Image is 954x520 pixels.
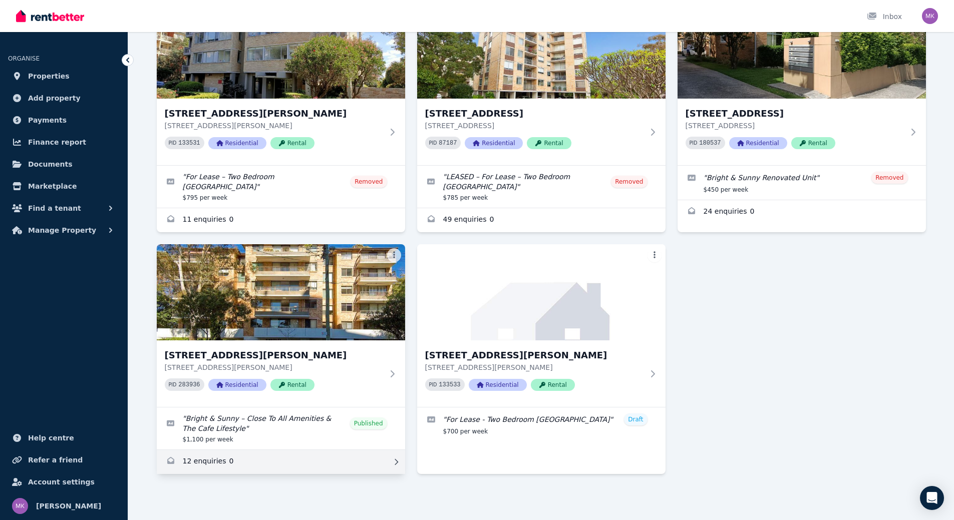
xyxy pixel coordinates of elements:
[678,3,926,165] a: 11/165 Avenue Road, Mosman[STREET_ADDRESS][STREET_ADDRESS]PID 180537ResidentialRental
[157,450,405,474] a: Enquiries for 21/29 Gerard Street, Cremorne
[28,202,81,214] span: Find a tenant
[178,140,200,147] code: 133531
[8,220,120,240] button: Manage Property
[8,55,40,62] span: ORGANISE
[12,498,28,514] img: Mahmood Khan
[8,88,120,108] a: Add property
[165,107,383,121] h3: [STREET_ADDRESS][PERSON_NAME]
[157,244,405,407] a: 21/29 Gerard Street, Cremorne[STREET_ADDRESS][PERSON_NAME][STREET_ADDRESS][PERSON_NAME]PID 283936...
[157,3,405,99] img: 4/20 Gerard Street, Cremorne
[208,379,266,391] span: Residential
[387,248,401,262] button: More options
[648,248,662,262] button: More options
[465,137,523,149] span: Residential
[417,3,666,99] img: 6A/74 Prince Street, Mosman
[417,208,666,232] a: Enquiries for 6A/74 Prince Street, Mosman
[157,244,405,340] img: 21/29 Gerard Street, Cremorne
[425,362,644,372] p: [STREET_ADDRESS][PERSON_NAME]
[28,158,73,170] span: Documents
[169,382,177,387] small: PID
[8,132,120,152] a: Finance report
[36,500,101,512] span: [PERSON_NAME]
[678,166,926,200] a: Edit listing: Bright & Sunny Renovated Unit
[417,244,666,407] a: 46/9 Herbert Street, St Leonards[STREET_ADDRESS][PERSON_NAME][STREET_ADDRESS][PERSON_NAME]PID 133...
[429,140,437,146] small: PID
[686,107,904,121] h3: [STREET_ADDRESS]
[28,454,83,466] span: Refer a friend
[690,140,698,146] small: PID
[165,348,383,362] h3: [STREET_ADDRESS][PERSON_NAME]
[8,472,120,492] a: Account settings
[157,3,405,165] a: 4/20 Gerard Street, Cremorne[STREET_ADDRESS][PERSON_NAME][STREET_ADDRESS][PERSON_NAME]PID 133531R...
[28,476,95,488] span: Account settings
[28,114,67,126] span: Payments
[270,137,314,149] span: Rental
[28,224,96,236] span: Manage Property
[169,140,177,146] small: PID
[8,198,120,218] button: Find a tenant
[270,379,314,391] span: Rental
[157,407,405,449] a: Edit listing: Bright & Sunny – Close To All Amenities & The Cafe Lifestyle
[165,362,383,372] p: [STREET_ADDRESS][PERSON_NAME]
[699,140,721,147] code: 180537
[922,8,938,24] img: Mahmood Khan
[8,66,120,86] a: Properties
[28,92,81,104] span: Add property
[157,166,405,208] a: Edit listing: For Lease – Two Bedroom Unit, Cremorne NSW
[729,137,787,149] span: Residential
[28,136,86,148] span: Finance report
[429,382,437,387] small: PID
[425,348,644,362] h3: [STREET_ADDRESS][PERSON_NAME]
[469,379,527,391] span: Residential
[920,486,944,510] div: Open Intercom Messenger
[531,379,575,391] span: Rental
[417,244,666,340] img: 46/9 Herbert Street, St Leonards
[8,110,120,130] a: Payments
[16,9,84,24] img: RentBetter
[678,3,926,99] img: 11/165 Avenue Road, Mosman
[8,154,120,174] a: Documents
[165,121,383,131] p: [STREET_ADDRESS][PERSON_NAME]
[8,450,120,470] a: Refer a friend
[28,70,70,82] span: Properties
[439,140,457,147] code: 87187
[417,3,666,165] a: 6A/74 Prince Street, Mosman[STREET_ADDRESS][STREET_ADDRESS]PID 87187ResidentialRental
[417,166,666,208] a: Edit listing: LEASED – For Lease – Two Bedroom Unit, Mosman NSW
[178,381,200,388] code: 283936
[439,381,460,388] code: 133533
[157,208,405,232] a: Enquiries for 4/20 Gerard Street, Cremorne
[208,137,266,149] span: Residential
[867,12,902,22] div: Inbox
[678,200,926,224] a: Enquiries for 11/165 Avenue Road, Mosman
[686,121,904,131] p: [STREET_ADDRESS]
[425,107,644,121] h3: [STREET_ADDRESS]
[8,428,120,448] a: Help centre
[791,137,835,149] span: Rental
[417,407,666,441] a: Edit listing: For Lease - Two Bedroom Unit, St Leonards NSW
[527,137,571,149] span: Rental
[28,180,77,192] span: Marketplace
[8,176,120,196] a: Marketplace
[425,121,644,131] p: [STREET_ADDRESS]
[28,432,74,444] span: Help centre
